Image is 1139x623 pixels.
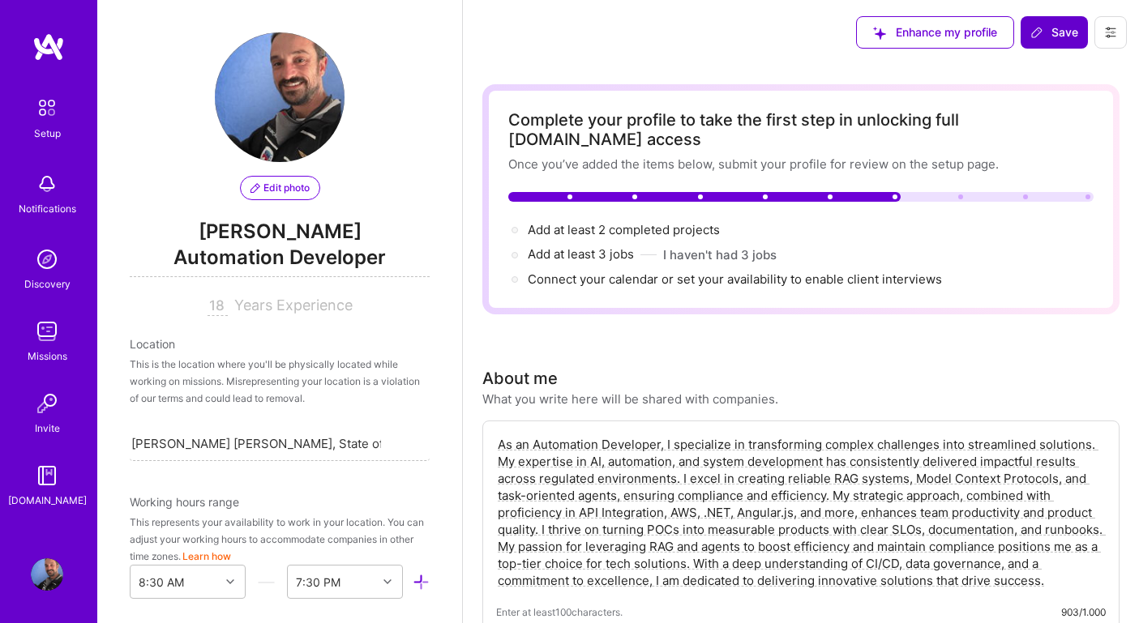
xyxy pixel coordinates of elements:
[31,387,63,420] img: Invite
[130,356,430,407] div: This is the location where you'll be physically located while working on missions. Misrepresentin...
[528,246,634,262] span: Add at least 3 jobs
[496,604,623,621] span: Enter at least 100 characters.
[31,459,63,492] img: guide book
[240,176,320,200] button: Edit photo
[508,156,1094,173] div: Once you’ve added the items below, submit your profile for review on the setup page.
[182,548,231,565] button: Learn how
[1021,16,1088,49] button: Save
[226,578,234,586] i: icon Chevron
[19,200,76,217] div: Notifications
[482,390,778,408] div: What you write here will be shared with companies.
[32,32,65,62] img: logo
[31,315,63,348] img: teamwork
[24,275,71,292] div: Discovery
[31,558,63,591] img: User Avatar
[215,32,345,162] img: User Avatar
[508,110,1094,149] div: Complete your profile to take the first step in unlocking full [DOMAIN_NAME] access
[130,335,430,352] div: Location
[296,574,340,591] div: 7:30 PM
[250,183,260,193] i: icon PencilPurple
[31,243,63,275] img: discovery
[130,220,430,244] span: [PERSON_NAME]
[383,578,392,586] i: icon Chevron
[34,125,61,142] div: Setup
[528,222,720,237] span: Add at least 2 completed projects
[27,558,67,591] a: User Avatar
[482,366,558,390] div: About me
[496,434,1106,591] textarea: As an Automation Developer, I specialize in transforming complex challenges into streamlined solu...
[250,181,310,195] span: Edit photo
[8,492,87,509] div: [DOMAIN_NAME]
[528,271,942,287] span: Connect your calendar or set your availability to enable client interviews
[130,514,430,565] div: This represents your availability to work in your location. You can adjust your working hours to ...
[130,244,430,277] span: Automation Developer
[1030,24,1078,41] span: Save
[28,348,67,365] div: Missions
[139,574,184,591] div: 8:30 AM
[30,91,64,125] img: setup
[31,168,63,200] img: bell
[663,246,777,263] button: I haven't had 3 jobs
[208,297,228,316] input: XX
[258,574,275,591] i: icon HorizontalInLineDivider
[234,297,353,314] span: Years Experience
[130,495,239,509] span: Working hours range
[35,420,60,437] div: Invite
[1061,604,1106,621] div: 903/1.000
